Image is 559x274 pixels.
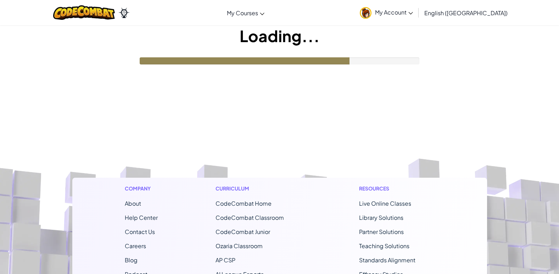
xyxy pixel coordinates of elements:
a: AP CSP [216,256,235,264]
span: My Account [375,8,413,16]
a: My Courses [223,3,268,22]
span: English ([GEOGRAPHIC_DATA]) [424,9,508,17]
a: English ([GEOGRAPHIC_DATA]) [421,3,511,22]
a: Careers [125,242,146,250]
a: CodeCombat Junior [216,228,270,235]
a: Teaching Solutions [359,242,409,250]
a: Help Center [125,214,158,221]
span: My Courses [227,9,258,17]
h1: Resources [359,185,435,192]
a: Ozaria Classroom [216,242,263,250]
h1: Curriculum [216,185,301,192]
a: Standards Alignment [359,256,415,264]
a: My Account [356,1,417,24]
a: Partner Solutions [359,228,404,235]
a: Live Online Classes [359,200,411,207]
span: CodeCombat Home [216,200,272,207]
img: avatar [360,7,371,19]
h1: Company [125,185,158,192]
a: Blog [125,256,138,264]
a: CodeCombat Classroom [216,214,284,221]
img: Ozaria [118,7,130,18]
img: CodeCombat logo [53,5,115,20]
a: About [125,200,141,207]
a: Library Solutions [359,214,403,221]
span: Contact Us [125,228,155,235]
